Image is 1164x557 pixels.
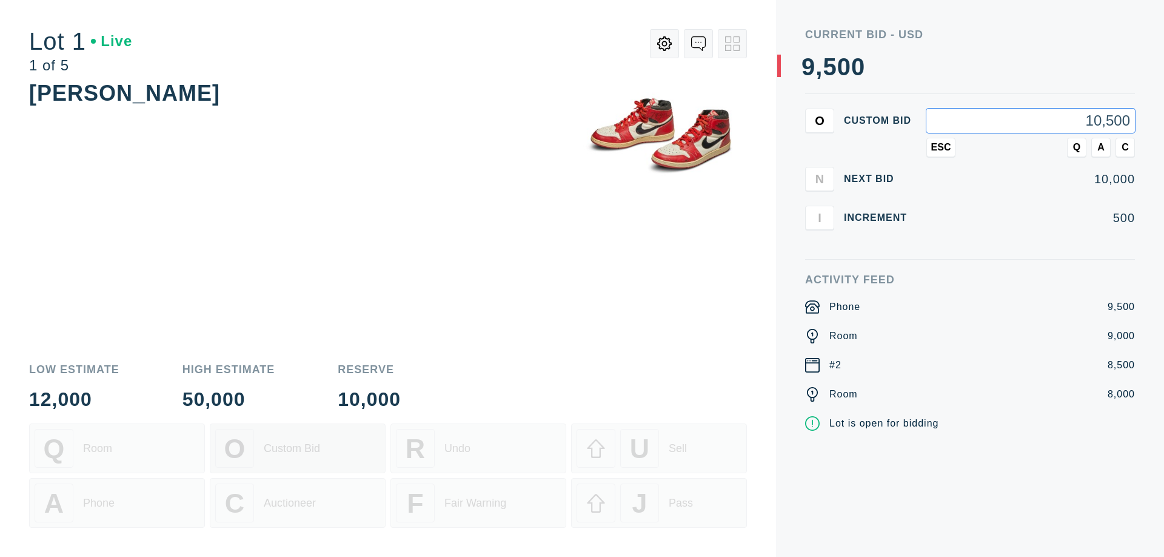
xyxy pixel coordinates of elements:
[926,173,1135,185] div: 10,000
[1067,138,1086,157] button: Q
[829,300,860,314] div: Phone
[805,274,1135,285] div: Activity Feed
[264,497,316,510] div: Auctioneer
[390,424,566,473] button: RUndo
[210,424,386,473] button: OCustom Bid
[44,488,64,519] span: A
[571,424,747,473] button: USell
[815,172,824,186] span: N
[801,55,815,79] div: 9
[805,29,1135,40] div: Current Bid - USD
[444,497,506,510] div: Fair Warning
[829,329,858,343] div: Room
[844,213,917,223] div: Increment
[210,478,386,528] button: CAuctioneer
[844,174,917,184] div: Next Bid
[837,55,851,79] div: 0
[224,433,246,464] span: O
[444,442,470,455] div: Undo
[338,390,401,409] div: 10,000
[182,364,275,375] div: High Estimate
[407,488,423,519] span: F
[1115,138,1135,157] button: C
[571,478,747,528] button: JPass
[844,116,917,126] div: Custom bid
[1097,142,1105,153] span: A
[851,55,865,79] div: 0
[815,113,824,127] span: O
[1108,329,1135,343] div: 9,000
[805,167,834,191] button: N
[926,138,955,157] button: ESC
[29,390,119,409] div: 12,000
[823,55,837,79] div: 5
[669,442,687,455] div: Sell
[1108,358,1135,373] div: 8,500
[29,29,132,53] div: Lot 1
[1073,142,1080,153] span: Q
[406,433,425,464] span: R
[805,206,834,230] button: I
[225,488,244,519] span: C
[182,390,275,409] div: 50,000
[829,358,841,373] div: #2
[29,364,119,375] div: Low Estimate
[29,58,132,73] div: 1 of 5
[829,387,858,402] div: Room
[264,442,320,455] div: Custom Bid
[632,488,647,519] span: J
[83,497,115,510] div: Phone
[91,34,132,49] div: Live
[29,478,205,528] button: APhone
[1108,387,1135,402] div: 8,000
[829,416,938,431] div: Lot is open for bidding
[83,442,112,455] div: Room
[1091,138,1111,157] button: A
[630,433,649,464] span: U
[818,211,821,224] span: I
[29,424,205,473] button: QRoom
[926,212,1135,224] div: 500
[29,81,220,106] div: [PERSON_NAME]
[1108,300,1135,314] div: 9,500
[390,478,566,528] button: FFair Warning
[669,497,693,510] div: Pass
[931,142,951,153] span: ESC
[1122,142,1129,153] span: C
[815,55,823,297] div: ,
[44,433,65,464] span: Q
[805,109,834,133] button: O
[338,364,401,375] div: Reserve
